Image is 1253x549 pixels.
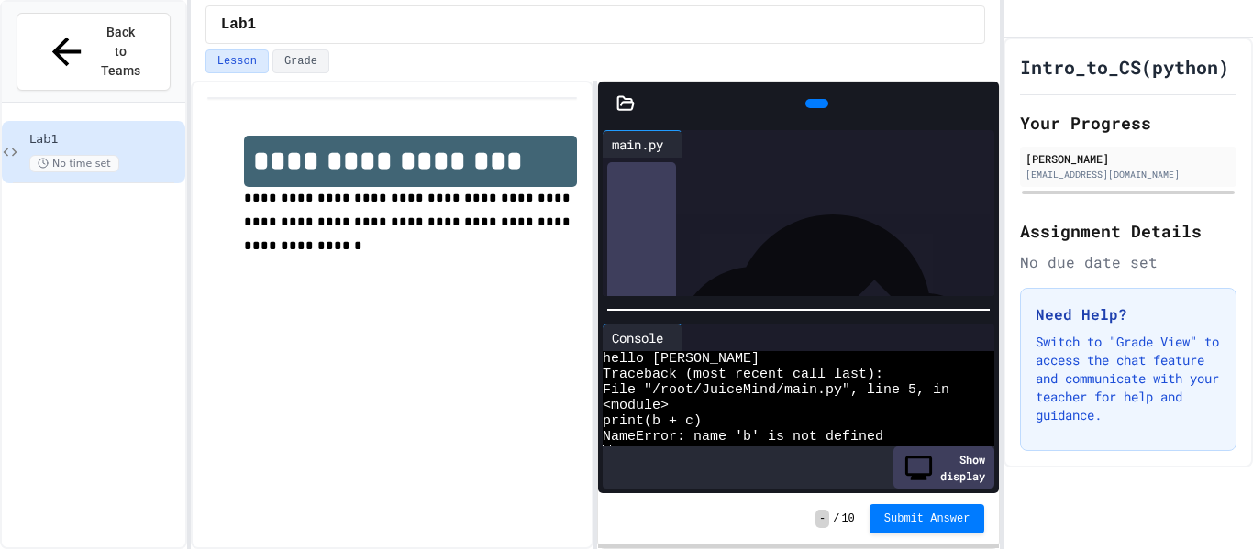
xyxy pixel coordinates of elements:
span: Lab1 [221,14,256,36]
button: Back to Teams [17,13,171,91]
span: File "/root/JuiceMind/main.py", line 5, in [603,382,949,398]
span: <module> [603,398,669,413]
span: Lab1 [29,132,182,148]
span: hello [PERSON_NAME] [603,351,760,367]
div: Show display [893,446,994,489]
div: [PERSON_NAME] [1026,150,1231,167]
button: Submit Answer [870,504,985,533]
h2: Your Progress [1020,110,1236,136]
div: main.py [603,130,682,158]
div: [EMAIL_ADDRESS][DOMAIN_NAME] [1026,168,1231,181]
span: NameError: name 'b' is not defined [603,429,883,445]
p: Switch to "Grade View" to access the chat feature and communicate with your teacher for help and ... [1036,333,1221,424]
button: Lesson [205,49,269,73]
h1: Intro_to_CS(python) [1020,54,1229,80]
div: No due date set [1020,251,1236,273]
span: Traceback (most recent call last): [603,367,883,382]
div: History [607,162,676,476]
span: Back to Teams [99,23,142,81]
span: No time set [29,155,119,172]
button: Grade [272,49,329,73]
div: Console [603,324,682,351]
span: print(b + c) [603,413,702,429]
span: / [833,511,839,526]
h3: Need Help? [1036,303,1221,325]
span: 10 [841,511,854,526]
div: main.py [603,135,672,154]
div: Console [603,328,672,347]
span: Submit Answer [884,511,970,526]
span: - [815,510,829,528]
h2: Assignment Details [1020,218,1236,244]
